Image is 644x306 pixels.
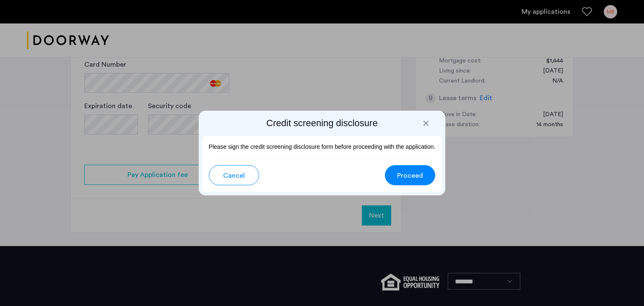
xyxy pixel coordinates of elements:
[209,143,436,151] p: Please sign the credit screening disclosure form before proceeding with the application.
[209,165,259,185] button: button
[223,171,245,181] span: Cancel
[202,117,442,129] h2: Credit screening disclosure
[385,165,435,185] button: button
[397,171,423,181] span: Proceed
